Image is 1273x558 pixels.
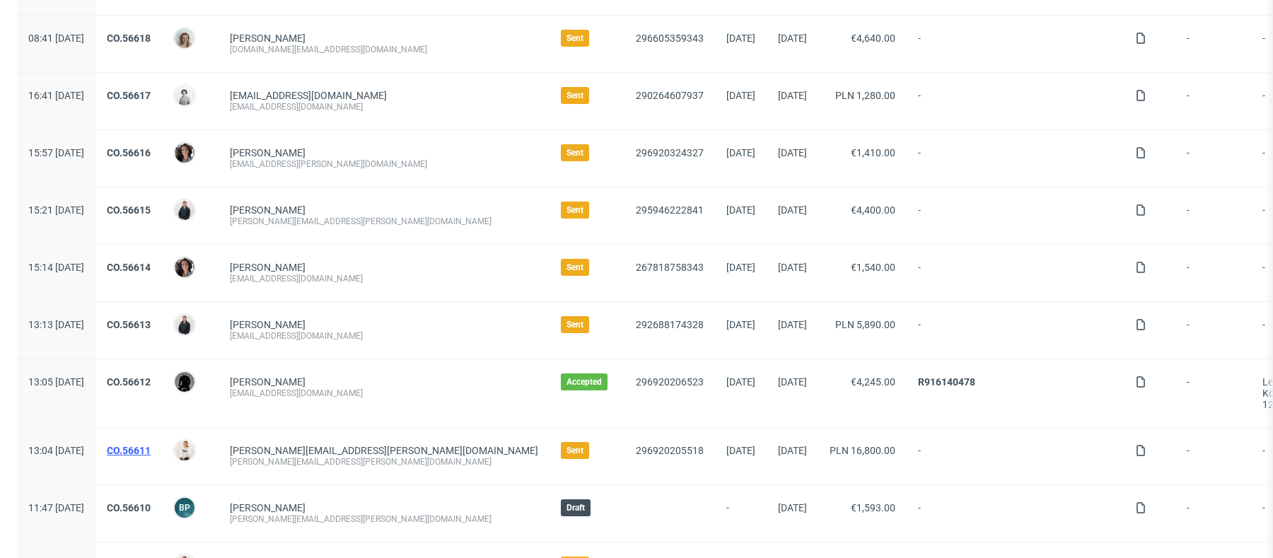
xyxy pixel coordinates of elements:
span: €1,410.00 [851,147,895,158]
a: CO.56611 [107,445,151,456]
span: [DATE] [778,90,807,101]
img: Dawid Urbanowicz [175,372,194,392]
span: Sent [566,147,583,158]
div: [PERSON_NAME][EMAIL_ADDRESS][PERSON_NAME][DOMAIN_NAME] [230,513,538,525]
span: Sent [566,319,583,330]
span: 15:14 [DATE] [28,262,84,273]
span: - [1187,147,1240,170]
span: €1,593.00 [851,502,895,513]
span: - [1187,445,1240,467]
a: 296920324327 [636,147,704,158]
span: Accepted [566,376,602,388]
a: [PERSON_NAME] [230,376,306,388]
span: 13:04 [DATE] [28,445,84,456]
span: - [918,204,1112,227]
img: Monika Poźniak [175,28,194,48]
span: - [1187,502,1240,525]
span: [DATE] [778,445,807,456]
span: Sent [566,445,583,456]
a: CO.56617 [107,90,151,101]
span: [DATE] [726,147,755,158]
a: [PERSON_NAME] [230,147,306,158]
div: [EMAIL_ADDRESS][DOMAIN_NAME] [230,330,538,342]
span: [DATE] [778,502,807,513]
a: CO.56615 [107,204,151,216]
span: 15:57 [DATE] [28,147,84,158]
span: - [918,445,1112,467]
span: - [1187,204,1240,227]
span: Draft [566,502,585,513]
span: - [1187,319,1240,342]
div: [EMAIL_ADDRESS][DOMAIN_NAME] [230,388,538,399]
span: - [1187,33,1240,55]
a: 296920205518 [636,445,704,456]
span: 11:47 [DATE] [28,502,84,513]
a: CO.56614 [107,262,151,273]
div: [PERSON_NAME][EMAIL_ADDRESS][PERSON_NAME][DOMAIN_NAME] [230,216,538,227]
div: [EMAIL_ADDRESS][PERSON_NAME][DOMAIN_NAME] [230,158,538,170]
img: Dudek Mariola [175,86,194,105]
a: [PERSON_NAME] [230,502,306,513]
span: [EMAIL_ADDRESS][DOMAIN_NAME] [230,90,387,101]
span: [DATE] [778,319,807,330]
span: [DATE] [726,445,755,456]
span: [PERSON_NAME][EMAIL_ADDRESS][PERSON_NAME][DOMAIN_NAME] [230,445,538,456]
span: - [1187,376,1240,410]
span: [DATE] [778,204,807,216]
span: - [1187,90,1240,112]
img: Adrian Margula [175,200,194,220]
span: - [918,33,1112,55]
span: 13:05 [DATE] [28,376,84,388]
span: Sent [566,262,583,273]
a: 296920206523 [636,376,704,388]
a: CO.56618 [107,33,151,44]
span: Sent [566,33,583,44]
img: Adrian Margula [175,315,194,335]
span: €4,400.00 [851,204,895,216]
img: Mari Fok [175,441,194,460]
a: CO.56610 [107,502,151,513]
span: - [918,262,1112,284]
span: PLN 5,890.00 [835,319,895,330]
span: 15:21 [DATE] [28,204,84,216]
span: - [918,90,1112,112]
img: Moreno Martinez Cristina [175,143,194,163]
span: [DATE] [726,90,755,101]
a: CO.56613 [107,319,151,330]
span: [DATE] [726,262,755,273]
span: Sent [566,204,583,216]
span: [DATE] [726,33,755,44]
a: 292688174328 [636,319,704,330]
span: 13:13 [DATE] [28,319,84,330]
span: €1,540.00 [851,262,895,273]
span: [DATE] [726,376,755,388]
a: CO.56616 [107,147,151,158]
a: [PERSON_NAME] [230,262,306,273]
a: R916140478 [918,376,975,388]
div: [DOMAIN_NAME][EMAIL_ADDRESS][DOMAIN_NAME] [230,44,538,55]
a: 290264607937 [636,90,704,101]
figcaption: BP [175,498,194,518]
a: 267818758343 [636,262,704,273]
span: - [726,502,755,525]
span: - [918,319,1112,342]
span: €4,245.00 [851,376,895,388]
a: 295946222841 [636,204,704,216]
span: - [918,147,1112,170]
span: [DATE] [778,262,807,273]
span: PLN 1,280.00 [835,90,895,101]
span: 16:41 [DATE] [28,90,84,101]
div: [PERSON_NAME][EMAIL_ADDRESS][PERSON_NAME][DOMAIN_NAME] [230,456,538,467]
span: [DATE] [726,319,755,330]
span: PLN 16,800.00 [830,445,895,456]
a: CO.56612 [107,376,151,388]
span: 08:41 [DATE] [28,33,84,44]
span: - [918,502,1112,525]
div: [EMAIL_ADDRESS][DOMAIN_NAME] [230,101,538,112]
span: Sent [566,90,583,101]
img: Moreno Martinez Cristina [175,257,194,277]
a: [PERSON_NAME] [230,33,306,44]
span: - [1187,262,1240,284]
div: [EMAIL_ADDRESS][DOMAIN_NAME] [230,273,538,284]
span: [DATE] [726,204,755,216]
